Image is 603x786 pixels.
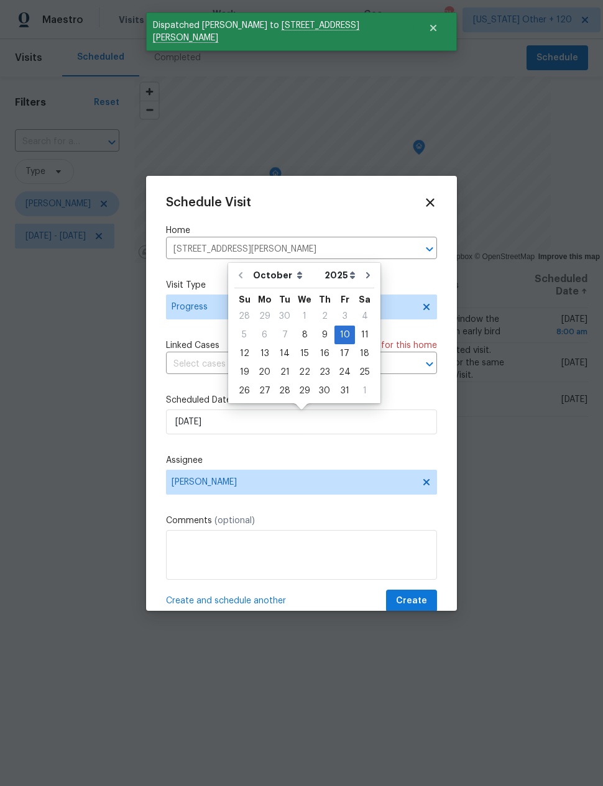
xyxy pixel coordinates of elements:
[275,363,295,382] div: Tue Oct 21 2025
[166,224,437,237] label: Home
[423,196,437,209] span: Close
[298,295,311,304] abbr: Wednesday
[166,409,437,434] input: M/D/YYYY
[315,345,334,362] div: 16
[275,363,295,381] div: 21
[295,363,315,382] div: Wed Oct 22 2025
[254,326,275,344] div: Mon Oct 06 2025
[386,590,437,613] button: Create
[359,295,371,304] abbr: Saturday
[295,363,315,381] div: 22
[334,308,355,325] div: 3
[295,326,315,344] div: Wed Oct 08 2025
[275,326,295,344] div: Tue Oct 07 2025
[254,344,275,363] div: Mon Oct 13 2025
[258,295,272,304] abbr: Monday
[275,307,295,326] div: Tue Sep 30 2025
[334,326,355,344] div: 10
[295,382,315,400] div: Wed Oct 29 2025
[355,308,374,325] div: 4
[341,295,349,304] abbr: Friday
[334,363,355,381] div: 24
[421,355,438,373] button: Open
[315,308,334,325] div: 2
[315,363,334,382] div: Thu Oct 23 2025
[166,454,437,467] label: Assignee
[315,307,334,326] div: Thu Oct 02 2025
[355,382,374,400] div: Sat Nov 01 2025
[234,382,254,400] div: 26
[315,326,334,344] div: 9
[421,240,438,258] button: Open
[254,382,275,400] div: Mon Oct 27 2025
[250,266,321,285] select: Month
[275,382,295,400] div: Tue Oct 28 2025
[172,301,413,313] span: Progress
[254,363,275,381] div: 20
[166,595,286,607] span: Create and schedule another
[355,307,374,326] div: Sat Oct 04 2025
[234,344,254,363] div: Sun Oct 12 2025
[254,308,275,325] div: 29
[355,326,374,344] div: Sat Oct 11 2025
[315,382,334,400] div: Thu Oct 30 2025
[166,514,437,527] label: Comments
[234,363,254,381] div: 19
[334,344,355,363] div: Fri Oct 17 2025
[359,263,377,288] button: Go to next month
[355,344,374,363] div: Sat Oct 18 2025
[234,363,254,382] div: Sun Oct 19 2025
[234,307,254,326] div: Sun Sep 28 2025
[172,477,415,487] span: [PERSON_NAME]
[295,382,315,400] div: 29
[334,345,355,362] div: 17
[254,345,275,362] div: 13
[315,344,334,363] div: Thu Oct 16 2025
[166,240,402,259] input: Enter in an address
[315,326,334,344] div: Thu Oct 09 2025
[334,363,355,382] div: Fri Oct 24 2025
[146,12,413,51] span: Dispatched [PERSON_NAME] to
[254,326,275,344] div: 6
[275,344,295,363] div: Tue Oct 14 2025
[214,516,255,525] span: (optional)
[295,308,315,325] div: 1
[295,326,315,344] div: 8
[355,345,374,362] div: 18
[334,382,355,400] div: 31
[355,382,374,400] div: 1
[396,593,427,609] span: Create
[239,295,251,304] abbr: Sunday
[166,394,437,406] label: Scheduled Date
[275,345,295,362] div: 14
[295,344,315,363] div: Wed Oct 15 2025
[295,307,315,326] div: Wed Oct 01 2025
[254,307,275,326] div: Mon Sep 29 2025
[334,326,355,344] div: Fri Oct 10 2025
[279,295,290,304] abbr: Tuesday
[355,326,374,344] div: 11
[234,308,254,325] div: 28
[166,279,437,291] label: Visit Type
[254,382,275,400] div: 27
[275,326,295,344] div: 7
[315,382,334,400] div: 30
[413,16,454,40] button: Close
[166,339,219,352] span: Linked Cases
[234,382,254,400] div: Sun Oct 26 2025
[231,263,250,288] button: Go to previous month
[355,363,374,382] div: Sat Oct 25 2025
[295,345,315,362] div: 15
[166,355,402,374] input: Select cases
[355,363,374,381] div: 25
[234,326,254,344] div: 5
[319,295,331,304] abbr: Thursday
[234,326,254,344] div: Sun Oct 05 2025
[334,382,355,400] div: Fri Oct 31 2025
[166,196,251,209] span: Schedule Visit
[315,363,334,381] div: 23
[234,345,254,362] div: 12
[275,382,295,400] div: 28
[321,266,359,285] select: Year
[334,307,355,326] div: Fri Oct 03 2025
